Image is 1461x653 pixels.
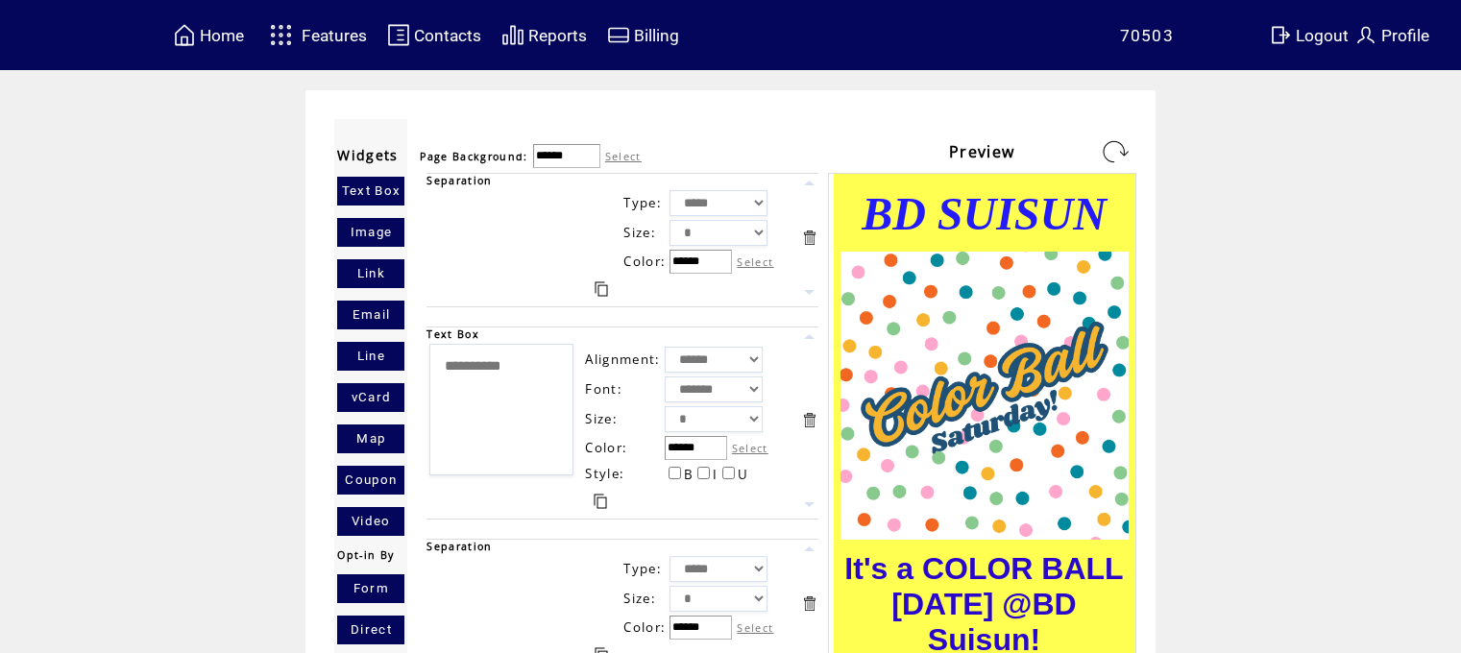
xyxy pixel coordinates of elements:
span: Separation [426,174,492,187]
span: Home [200,26,244,45]
a: Home [170,20,247,50]
a: Map [337,424,404,453]
img: features.svg [264,19,298,51]
span: Logout [1296,26,1349,45]
span: Contacts [414,26,481,45]
label: Select [737,254,773,269]
a: Duplicate this item [595,281,608,297]
img: contacts.svg [387,23,410,47]
span: Page Background: [420,150,527,163]
a: Coupon [337,466,404,495]
span: Alignment: [585,351,660,368]
a: Features [261,16,370,54]
span: 70503 [1120,26,1175,45]
a: Reports [499,20,590,50]
span: Type: [623,194,662,211]
a: Logout [1266,20,1351,50]
span: Size: [585,410,618,427]
a: Line [337,342,404,371]
img: profile.svg [1354,23,1377,47]
font: BD SUISUN [862,188,1107,239]
a: Form [337,574,404,603]
label: Select [605,149,642,163]
span: Reports [528,26,587,45]
span: Opt-in By [337,548,394,562]
span: Separation [426,540,492,553]
a: Profile [1351,20,1432,50]
a: Move this item up [800,327,818,346]
span: Text Box [426,327,479,341]
img: creidtcard.svg [607,23,630,47]
a: Move this item down [800,496,818,514]
span: Size: [623,590,656,607]
span: I [713,466,718,483]
span: Style: [585,465,624,482]
span: Color: [623,618,666,636]
label: Select [732,441,768,455]
label: Select [737,620,773,635]
span: Color: [623,253,666,270]
a: Video [337,507,404,536]
img: home.svg [173,23,196,47]
span: Preview [949,141,1014,162]
a: vCard [337,383,404,412]
a: Delete this item [800,594,818,613]
span: Billing [634,26,679,45]
a: Direct [337,616,404,644]
span: Type: [623,560,662,577]
a: Contacts [384,20,484,50]
span: Widgets [337,146,398,164]
span: B [684,466,694,483]
a: Text Box [337,177,404,206]
a: Duplicate this item [594,494,607,509]
a: Billing [604,20,682,50]
a: Move this item up [800,540,818,558]
span: Features [302,26,367,45]
a: Email [337,301,404,329]
img: images [840,252,1129,540]
span: Font: [585,380,622,398]
a: Delete this item [800,411,818,429]
a: Delete this item [800,229,818,247]
a: Move this item down [800,283,818,302]
a: Image [337,218,404,247]
img: exit.svg [1269,23,1292,47]
span: U [738,466,748,483]
span: Profile [1381,26,1429,45]
span: Color: [585,439,627,456]
a: Link [337,259,404,288]
img: chart.svg [501,23,524,47]
span: Size: [623,224,656,241]
a: Move this item up [800,174,818,192]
